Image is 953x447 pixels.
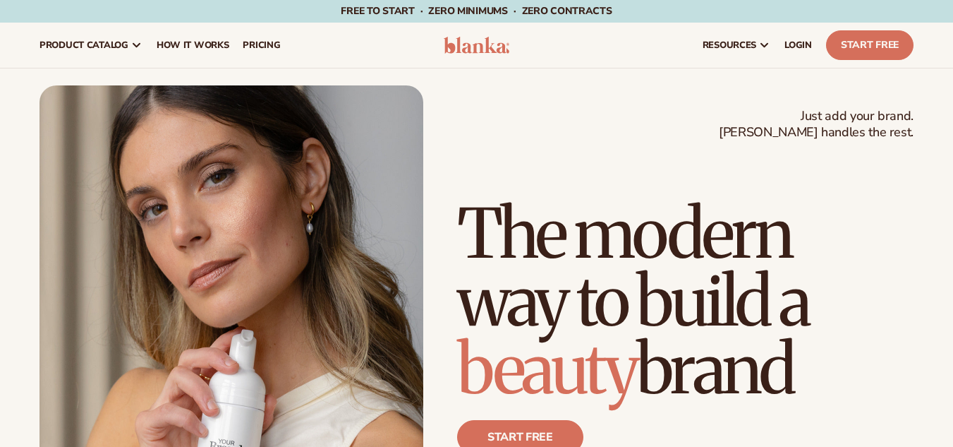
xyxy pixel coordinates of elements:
[457,200,913,403] h1: The modern way to build a brand
[826,30,913,60] a: Start Free
[32,23,150,68] a: product catalog
[777,23,819,68] a: LOGIN
[150,23,236,68] a: How It Works
[236,23,287,68] a: pricing
[341,4,612,18] span: Free to start · ZERO minimums · ZERO contracts
[444,37,510,54] img: logo
[703,40,756,51] span: resources
[243,40,280,51] span: pricing
[157,40,229,51] span: How It Works
[696,23,777,68] a: resources
[457,327,636,412] span: beauty
[40,40,128,51] span: product catalog
[719,108,913,141] span: Just add your brand. [PERSON_NAME] handles the rest.
[784,40,812,51] span: LOGIN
